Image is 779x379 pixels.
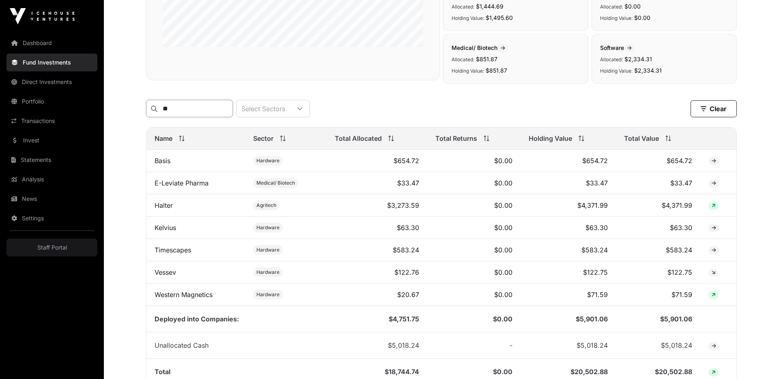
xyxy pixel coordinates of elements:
[155,268,176,276] a: Vessev
[616,150,700,172] td: $654.72
[616,261,700,284] td: $122.75
[327,239,427,261] td: $583.24
[256,224,280,231] span: Hardware
[476,56,497,62] span: $851.87
[388,341,419,349] span: $5,018.24
[661,341,692,349] span: $5,018.24
[521,194,616,217] td: $4,371.99
[6,34,97,52] a: Dashboard
[327,150,427,172] td: $654.72
[6,209,97,227] a: Settings
[691,100,737,117] button: Clear
[624,3,641,10] span: $0.00
[486,14,513,21] span: $1,495.60
[327,261,427,284] td: $122.76
[616,217,700,239] td: $63.30
[435,134,477,143] span: Total Returns
[427,284,521,306] td: $0.00
[427,217,521,239] td: $0.00
[327,217,427,239] td: $63.30
[237,100,290,117] div: Select Sectors
[616,284,700,306] td: $71.59
[253,134,273,143] span: Sector
[6,170,97,188] a: Analysis
[6,151,97,169] a: Statements
[600,4,623,10] span: Allocated:
[6,73,97,91] a: Direct Investments
[6,93,97,110] a: Portfolio
[476,3,504,10] span: $1,444.69
[256,291,280,298] span: Hardware
[600,68,633,74] span: Holding Value:
[327,284,427,306] td: $20.67
[427,239,521,261] td: $0.00
[600,56,623,62] span: Allocated:
[616,239,700,261] td: $583.24
[155,246,191,254] a: Timescapes
[6,112,97,130] a: Transactions
[452,56,474,62] span: Allocated:
[155,201,173,209] a: Halter
[452,15,484,21] span: Holding Value:
[256,157,280,164] span: Hardware
[616,172,700,194] td: $33.47
[155,179,209,187] a: E-Leviate Pharma
[155,224,176,232] a: Kelvius
[521,306,616,332] td: $5,901.06
[616,194,700,217] td: $4,371.99
[521,284,616,306] td: $71.59
[256,180,295,186] span: Medical/ Biotech
[6,54,97,71] a: Fund Investments
[155,157,170,165] a: Basis
[738,340,779,379] iframe: Chat Widget
[521,261,616,284] td: $122.75
[510,341,512,349] span: -
[335,134,382,143] span: Total Allocated
[427,150,521,172] td: $0.00
[616,306,700,332] td: $5,901.06
[521,217,616,239] td: $63.30
[427,194,521,217] td: $0.00
[256,269,280,276] span: Hardware
[6,239,97,256] a: Staff Portal
[452,4,474,10] span: Allocated:
[6,190,97,208] a: News
[600,44,635,51] span: Software
[327,172,427,194] td: $33.47
[146,306,327,332] td: Deployed into Companies:
[155,291,213,299] a: Western Magnetics
[529,134,572,143] span: Holding Value
[10,8,75,24] img: Icehouse Ventures Logo
[256,247,280,253] span: Hardware
[521,150,616,172] td: $654.72
[521,172,616,194] td: $33.47
[327,306,427,332] td: $4,751.75
[577,341,608,349] span: $5,018.24
[327,194,427,217] td: $3,273.59
[624,134,659,143] span: Total Value
[452,68,484,74] span: Holding Value:
[427,306,521,332] td: $0.00
[427,172,521,194] td: $0.00
[256,202,276,209] span: Agritech
[427,261,521,284] td: $0.00
[600,15,633,21] span: Holding Value:
[634,67,662,74] span: $2,334.31
[634,14,650,21] span: $0.00
[6,131,97,149] a: Invest
[624,56,652,62] span: $2,334.31
[486,67,507,74] span: $851.87
[521,239,616,261] td: $583.24
[155,134,172,143] span: Name
[452,44,508,51] span: Medical/ Biotech
[155,341,209,349] span: Unallocated Cash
